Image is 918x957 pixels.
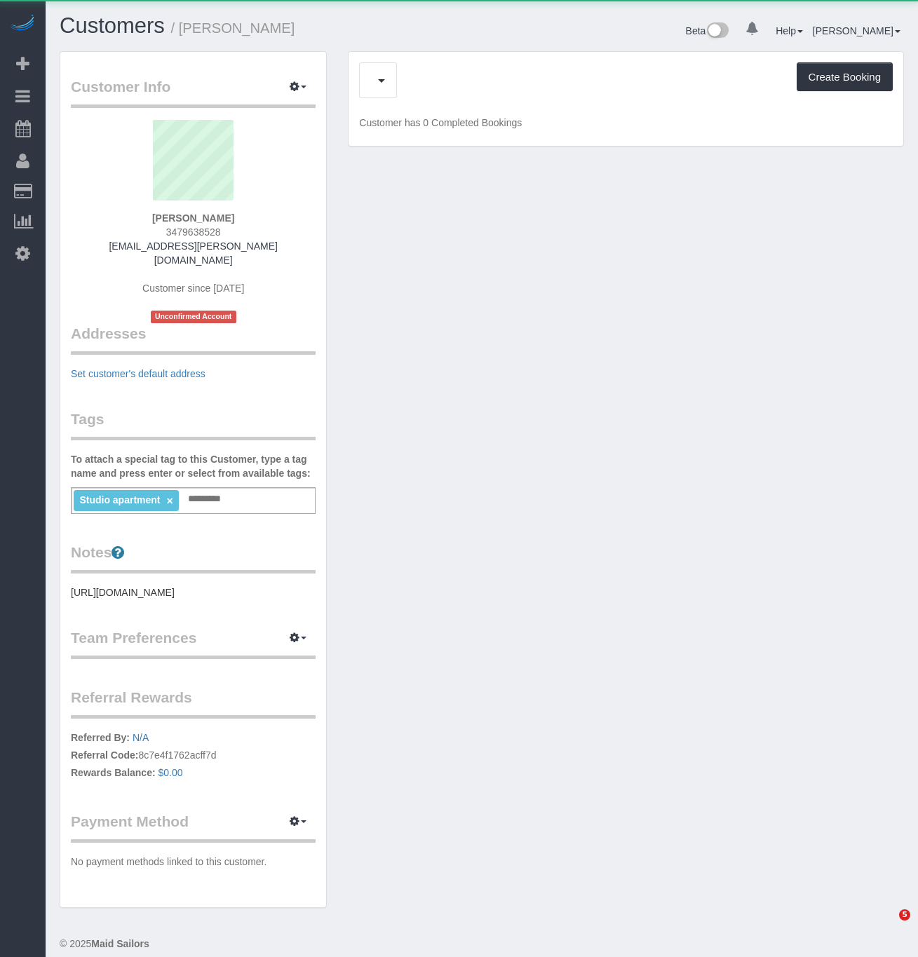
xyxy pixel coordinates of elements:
[166,495,173,507] a: ×
[91,938,149,949] strong: Maid Sailors
[71,542,316,573] legend: Notes
[71,627,316,659] legend: Team Preferences
[776,25,803,36] a: Help
[152,212,234,224] strong: [PERSON_NAME]
[166,226,221,238] span: 3479638528
[359,116,893,130] p: Customer has 0 Completed Bookings
[71,76,316,108] legend: Customer Info
[71,452,316,480] label: To attach a special tag to this Customer, type a tag name and press enter or select from availabl...
[79,494,160,505] span: Studio apartment
[109,240,277,266] a: [EMAIL_ADDRESS][PERSON_NAME][DOMAIN_NAME]
[71,731,316,783] p: 8c7e4f1762acff7d
[8,14,36,34] img: Automaid Logo
[71,748,138,762] label: Referral Code:
[151,311,236,323] span: Unconfirmed Account
[797,62,893,92] button: Create Booking
[71,409,316,440] legend: Tags
[71,811,316,843] legend: Payment Method
[171,20,295,36] small: / [PERSON_NAME]
[71,731,130,745] label: Referred By:
[71,687,316,719] legend: Referral Rewards
[71,368,205,379] a: Set customer's default address
[71,766,156,780] label: Rewards Balance:
[142,283,244,294] span: Customer since [DATE]
[870,909,904,943] iframe: Intercom live chat
[706,22,729,41] img: New interface
[60,937,904,951] div: © 2025
[158,767,183,778] a: $0.00
[60,13,165,38] a: Customers
[686,25,729,36] a: Beta
[133,732,149,743] a: N/A
[71,585,316,599] pre: [URL][DOMAIN_NAME]
[899,909,910,921] span: 5
[71,855,316,869] p: No payment methods linked to this customer.
[813,25,900,36] a: [PERSON_NAME]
